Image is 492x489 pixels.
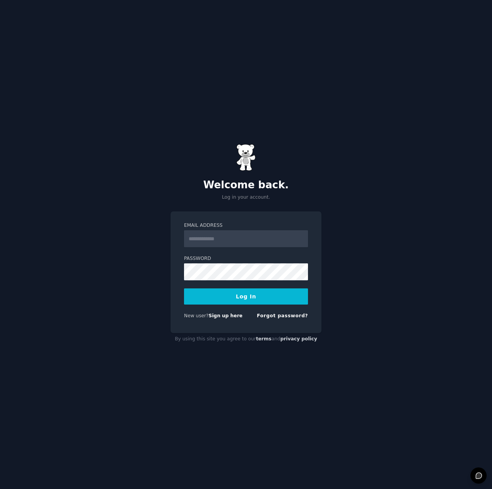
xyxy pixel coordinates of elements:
label: Email Address [184,222,308,229]
p: Log in your account. [171,194,321,201]
label: Password [184,255,308,262]
a: Sign up here [209,313,243,318]
div: By using this site you agree to our and [171,333,321,345]
h2: Welcome back. [171,179,321,191]
a: terms [256,336,271,342]
a: Forgot password? [257,313,308,318]
a: privacy policy [280,336,317,342]
span: New user? [184,313,209,318]
button: Log In [184,288,308,305]
img: Gummy Bear [236,144,256,171]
